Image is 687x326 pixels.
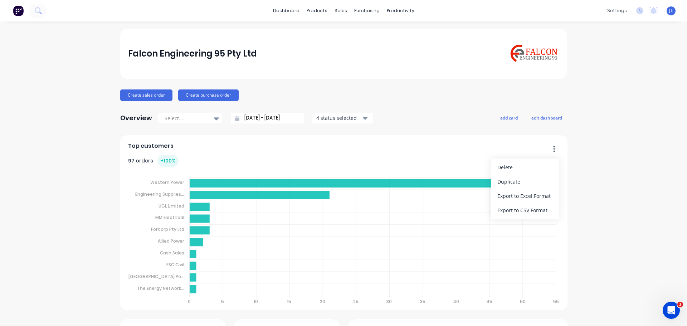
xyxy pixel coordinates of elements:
tspan: 5 [221,298,224,305]
a: dashboard [269,5,303,16]
span: Top customers [128,142,174,150]
tspan: 40 [453,298,459,305]
tspan: Western Power [150,179,184,185]
tspan: 30 [387,298,392,305]
tspan: Engineering Supplies... [135,191,184,197]
tspan: 25 [353,298,359,305]
div: + 100 % [157,155,179,167]
tspan: 20 [320,298,325,305]
img: Falcon Engineering 95 Pty Ltd [509,43,559,64]
div: 97 orders [128,155,179,167]
tspan: Allied Power [158,238,184,244]
img: Factory [13,5,24,16]
tspan: Forcorp Pty Ltd [151,226,184,232]
tspan: 55 [554,298,559,305]
button: Create purchase order [178,89,239,101]
span: 1 [677,302,683,307]
div: productivity [383,5,418,16]
div: Delete [497,162,552,172]
tspan: [GEOGRAPHIC_DATA] Po... [128,273,184,279]
div: Falcon Engineering 95 Pty Ltd [128,47,257,61]
tspan: 0 [187,298,190,305]
tspan: 35 [420,298,425,305]
tspan: UGL Limited [159,203,184,209]
div: Export to Excel Format [497,191,552,201]
div: settings [604,5,630,16]
div: sales [331,5,351,16]
tspan: The Energy Network... [137,285,184,291]
tspan: MM Electrical [155,214,184,220]
tspan: Cash Sales [160,250,184,256]
div: Overview [120,111,152,125]
div: 4 status selected [316,114,361,122]
iframe: Intercom live chat [663,302,680,319]
tspan: 45 [487,298,493,305]
button: add card [496,113,522,122]
div: products [303,5,331,16]
button: Create sales order [120,89,172,101]
div: Duplicate [497,176,552,187]
div: Export to CSV Format [497,205,552,215]
tspan: 10 [254,298,258,305]
tspan: 50 [520,298,526,305]
div: purchasing [351,5,383,16]
span: JL [669,8,673,14]
button: edit dashboard [527,113,567,122]
button: 4 status selected [312,113,373,123]
tspan: 15 [287,298,291,305]
tspan: FSC Civil [166,262,184,268]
